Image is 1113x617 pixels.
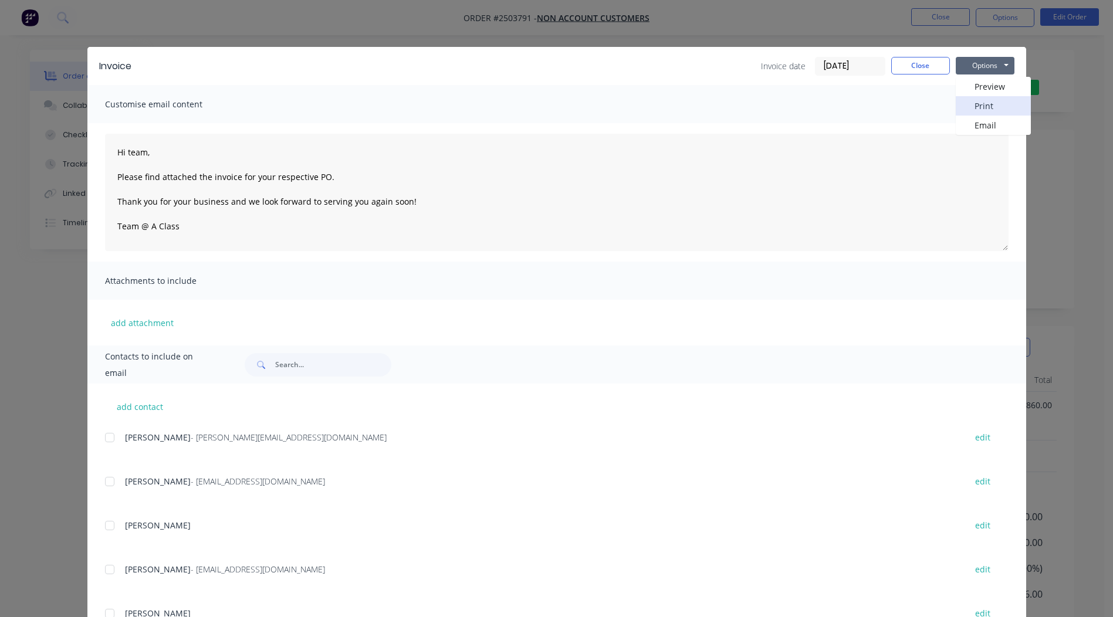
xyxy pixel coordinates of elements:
[125,476,191,487] span: [PERSON_NAME]
[105,134,1009,251] textarea: Hi team, Please find attached the invoice for your respective PO. Thank you for your business and...
[968,429,997,445] button: edit
[968,517,997,533] button: edit
[275,353,391,377] input: Search...
[105,273,234,289] span: Attachments to include
[761,60,806,72] span: Invoice date
[105,348,216,381] span: Contacts to include on email
[968,473,997,489] button: edit
[125,564,191,575] span: [PERSON_NAME]
[105,96,234,113] span: Customise email content
[105,314,180,331] button: add attachment
[125,432,191,443] span: [PERSON_NAME]
[956,116,1031,135] button: Email
[99,59,131,73] div: Invoice
[956,57,1014,74] button: Options
[968,561,997,577] button: edit
[191,476,325,487] span: - [EMAIL_ADDRESS][DOMAIN_NAME]
[191,432,387,443] span: - [PERSON_NAME][EMAIL_ADDRESS][DOMAIN_NAME]
[105,398,175,415] button: add contact
[191,564,325,575] span: - [EMAIL_ADDRESS][DOMAIN_NAME]
[125,520,191,531] span: [PERSON_NAME]
[956,77,1031,96] button: Preview
[956,96,1031,116] button: Print
[891,57,950,74] button: Close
